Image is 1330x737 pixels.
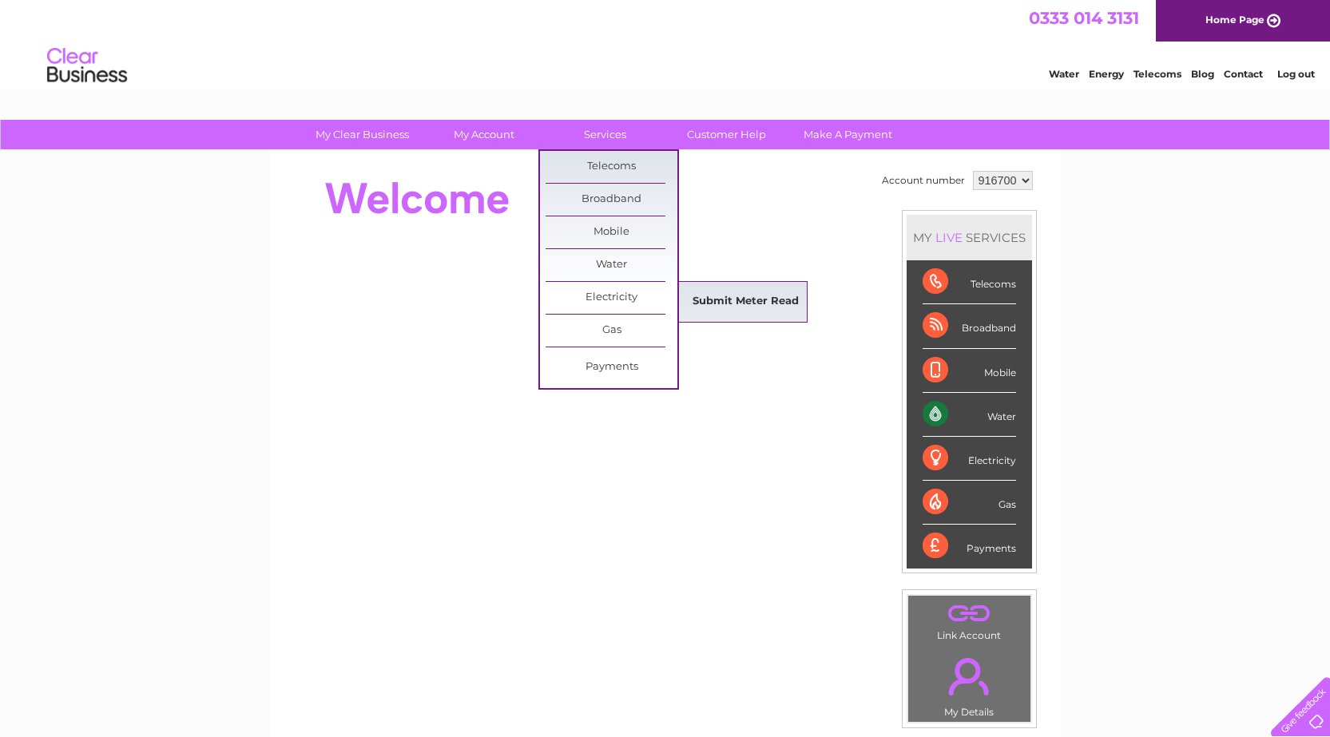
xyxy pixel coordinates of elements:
[1191,68,1214,80] a: Blog
[782,120,914,149] a: Make A Payment
[288,9,1043,77] div: Clear Business is a trading name of Verastar Limited (registered in [GEOGRAPHIC_DATA] No. 3667643...
[546,151,677,183] a: Telecoms
[1049,68,1079,80] a: Water
[46,42,128,90] img: logo.png
[923,525,1016,568] div: Payments
[912,600,1026,628] a: .
[923,349,1016,393] div: Mobile
[546,282,677,314] a: Electricity
[923,260,1016,304] div: Telecoms
[1224,68,1263,80] a: Contact
[296,120,428,149] a: My Clear Business
[878,167,969,194] td: Account number
[1277,68,1315,80] a: Log out
[923,393,1016,437] div: Water
[546,351,677,383] a: Payments
[661,120,792,149] a: Customer Help
[1089,68,1124,80] a: Energy
[923,437,1016,481] div: Electricity
[546,184,677,216] a: Broadband
[546,249,677,281] a: Water
[1029,8,1139,28] a: 0333 014 3131
[539,120,671,149] a: Services
[907,215,1032,260] div: MY SERVICES
[932,230,966,245] div: LIVE
[912,648,1026,704] a: .
[418,120,550,149] a: My Account
[923,304,1016,348] div: Broadband
[680,286,812,318] a: Submit Meter Read
[546,315,677,347] a: Gas
[907,595,1031,645] td: Link Account
[907,644,1031,723] td: My Details
[1133,68,1181,80] a: Telecoms
[923,481,1016,525] div: Gas
[546,216,677,248] a: Mobile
